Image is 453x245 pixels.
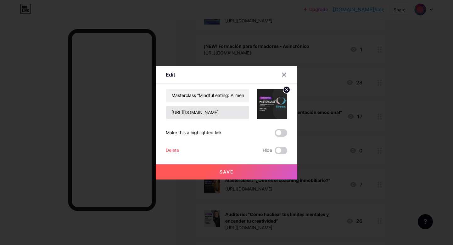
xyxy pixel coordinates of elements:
div: Edit [166,71,175,78]
span: Save [220,169,234,174]
img: link_thumbnail [257,89,287,119]
button: Save [156,164,297,179]
input: Title [166,89,249,102]
div: Make this a highlighted link [166,129,222,137]
input: URL [166,106,249,119]
span: Hide [263,147,272,154]
div: Delete [166,147,179,154]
